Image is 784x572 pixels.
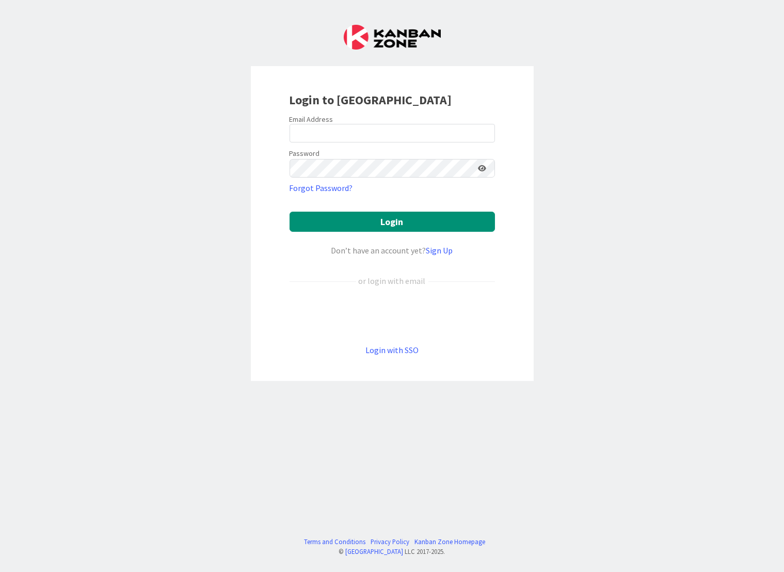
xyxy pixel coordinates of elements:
a: Kanban Zone Homepage [414,537,485,547]
img: Kanban Zone [344,25,441,50]
div: © LLC 2017- 2025 . [299,547,485,557]
label: Password [290,148,320,159]
b: Login to [GEOGRAPHIC_DATA] [290,92,452,108]
a: Terms and Conditions [304,537,365,547]
a: Privacy Policy [371,537,409,547]
a: Sign Up [426,245,453,256]
div: Don’t have an account yet? [290,244,495,257]
iframe: Sign in with Google Button [284,304,500,327]
button: Login [290,212,495,232]
a: Forgot Password? [290,182,353,194]
label: Email Address [290,115,333,124]
a: [GEOGRAPHIC_DATA] [346,547,404,555]
a: Login with SSO [365,345,419,355]
div: or login with email [356,275,428,287]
